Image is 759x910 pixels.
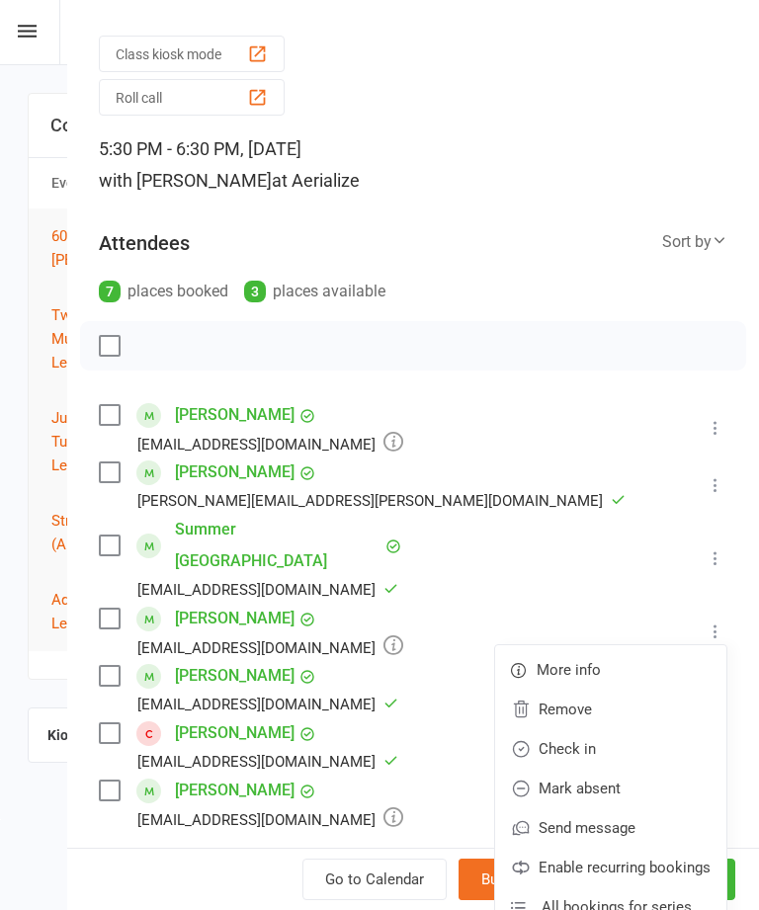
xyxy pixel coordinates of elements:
[51,306,199,372] span: Tweens & Teens - Multi Apparatus (Open Level)
[99,79,285,116] button: Roll call
[51,303,203,374] button: Tweens & Teens - Multi Apparatus (Open Level)
[51,224,203,272] button: 60 Minute Point Hire - [PERSON_NAME]
[495,808,726,848] a: Send message
[175,456,295,488] a: [PERSON_NAME]
[272,170,360,191] span: at Aerialize
[137,749,398,775] div: [EMAIL_ADDRESS][DOMAIN_NAME]
[175,660,295,692] a: [PERSON_NAME]
[51,406,203,477] button: Junior Acrobatics & Tumbling (Open Level)
[137,692,398,717] div: [EMAIL_ADDRESS][DOMAIN_NAME]
[459,859,630,900] button: Bulk add attendees
[51,591,165,632] span: Adult Silks (Open Level)
[99,278,228,305] div: places booked
[495,650,726,690] a: More info
[99,281,121,302] div: 7
[244,278,385,305] div: places available
[99,133,727,197] div: 5:30 PM - 6:30 PM, [DATE]
[137,488,626,514] div: [PERSON_NAME][EMAIL_ADDRESS][PERSON_NAME][DOMAIN_NAME]
[51,512,193,553] span: Stretch and Flexibility (All Ages)
[137,431,403,456] div: [EMAIL_ADDRESS][DOMAIN_NAME]
[175,399,295,431] a: [PERSON_NAME]
[51,409,182,474] span: Junior Acrobatics & Tumbling (Open Level)
[137,806,403,832] div: [EMAIL_ADDRESS][DOMAIN_NAME]
[51,588,203,635] button: Adult Silks (Open Level)
[495,729,726,769] a: Check in
[51,509,203,556] button: Stretch and Flexibility (All Ages)
[175,514,380,577] a: Summer [GEOGRAPHIC_DATA]
[99,170,272,191] span: with [PERSON_NAME]
[47,727,131,743] strong: Kiosk modes:
[662,229,727,255] div: Sort by
[42,158,211,208] th: Event/Booking
[175,717,295,749] a: [PERSON_NAME]
[495,769,726,808] a: Mark absent
[99,36,285,72] button: Class kiosk mode
[137,634,403,660] div: [EMAIL_ADDRESS][DOMAIN_NAME]
[51,227,195,269] span: 60 Minute Point Hire - [PERSON_NAME]
[175,603,295,634] a: [PERSON_NAME]
[537,658,601,682] span: More info
[302,859,447,900] a: Go to Calendar
[50,116,709,135] h3: Coming up [DATE]
[495,690,726,729] a: Remove
[495,848,726,887] a: Enable recurring bookings
[244,281,266,302] div: 3
[137,577,398,603] div: [EMAIL_ADDRESS][DOMAIN_NAME]
[175,775,295,806] a: [PERSON_NAME]
[99,229,190,257] div: Attendees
